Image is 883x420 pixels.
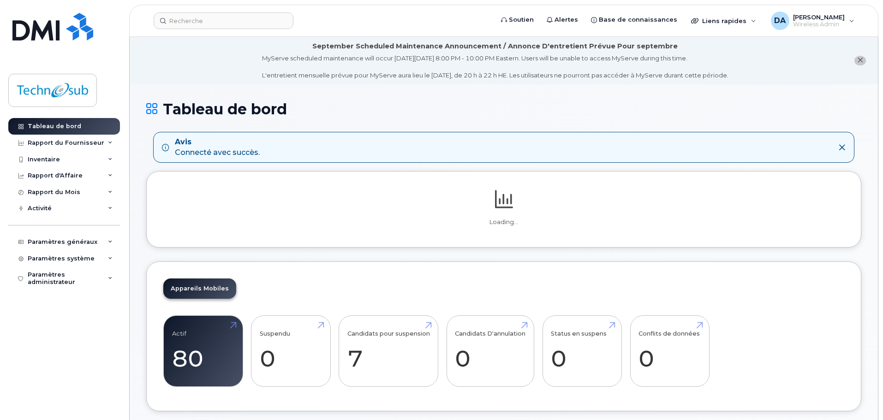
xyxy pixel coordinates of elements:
a: Actif 80 [172,321,234,382]
a: Suspendu 0 [260,321,322,382]
strong: Avis [175,137,260,148]
p: Loading... [163,218,844,226]
div: September Scheduled Maintenance Announcement / Annonce D'entretient Prévue Pour septembre [312,41,678,51]
a: Status en suspens 0 [551,321,613,382]
a: Candidats pour suspension 7 [347,321,430,382]
a: Candidats D'annulation 0 [455,321,525,382]
h1: Tableau de bord [146,101,861,117]
button: close notification [854,56,866,65]
a: Conflits de données 0 [638,321,701,382]
div: Connecté avec succès. [175,137,260,158]
div: MyServe scheduled maintenance will occur [DATE][DATE] 8:00 PM - 10:00 PM Eastern. Users will be u... [262,54,728,80]
a: Appareils Mobiles [163,278,236,299]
